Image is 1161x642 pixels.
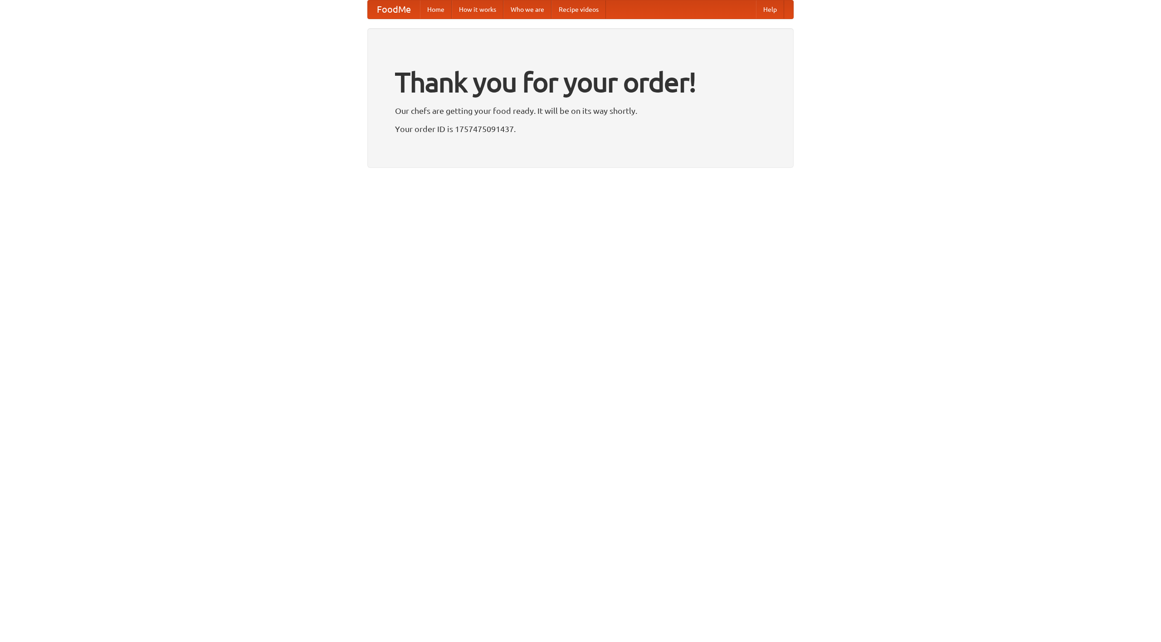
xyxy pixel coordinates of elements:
a: How it works [452,0,503,19]
a: FoodMe [368,0,420,19]
a: Help [756,0,784,19]
a: Home [420,0,452,19]
p: Your order ID is 1757475091437. [395,122,766,136]
a: Who we are [503,0,551,19]
h1: Thank you for your order! [395,60,766,104]
a: Recipe videos [551,0,606,19]
p: Our chefs are getting your food ready. It will be on its way shortly. [395,104,766,118]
